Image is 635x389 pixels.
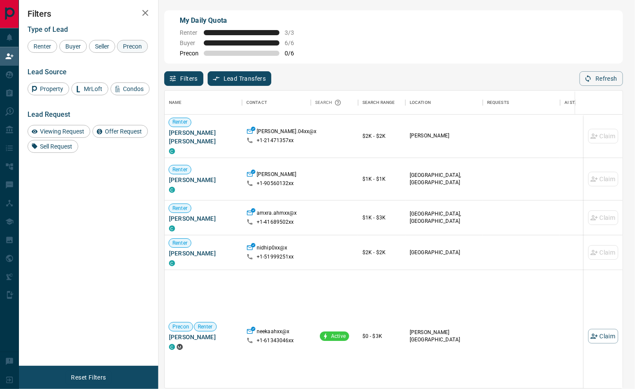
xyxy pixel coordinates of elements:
[588,329,618,343] button: Claim
[257,180,294,187] p: +1- 90560132xx
[28,125,90,138] div: Viewing Request
[208,71,272,86] button: Lead Transfers
[315,91,344,115] div: Search
[180,50,199,57] span: Precon
[257,219,294,226] p: +1- 41689502xx
[169,323,193,331] span: Precon
[28,68,67,76] span: Lead Source
[257,253,294,261] p: +1- 51999251xx
[410,329,479,343] p: [PERSON_NAME][GEOGRAPHIC_DATA]
[257,328,289,337] p: neekaahxx@x
[362,175,401,183] p: $1K - $1K
[71,82,108,95] div: MrLoft
[362,214,401,222] p: $1K - $3K
[65,370,111,385] button: Reset Filters
[362,332,401,340] p: $0 - $3K
[257,337,294,344] p: +1- 61343046xx
[28,25,68,33] span: Type of Lead
[410,172,479,186] p: [GEOGRAPHIC_DATA], [GEOGRAPHIC_DATA]
[410,132,479,140] p: [PERSON_NAME]
[194,323,216,331] span: Renter
[89,40,115,53] div: Seller
[177,344,183,350] div: mrloft.ca
[410,249,479,256] p: [GEOGRAPHIC_DATA]
[487,91,509,115] div: Requests
[169,205,191,212] span: Renter
[31,43,54,50] span: Renter
[102,128,145,135] span: Offer Request
[328,333,349,340] span: Active
[110,82,150,95] div: Condos
[358,91,405,115] div: Search Range
[257,210,297,219] p: amxra.ahmxx@x
[242,91,311,115] div: Contact
[92,43,112,50] span: Seller
[257,128,317,137] p: [PERSON_NAME].04xx@x
[169,333,238,341] span: [PERSON_NAME]
[410,210,479,225] p: [GEOGRAPHIC_DATA], [GEOGRAPHIC_DATA]
[180,40,199,46] span: Buyer
[28,140,78,153] div: Sell Request
[285,40,304,46] span: 6 / 6
[169,344,175,350] div: condos.ca
[37,85,66,92] span: Property
[257,137,294,144] p: +1- 21471357xx
[28,82,69,95] div: Property
[169,225,175,231] div: condos.ca
[405,91,483,115] div: Location
[169,176,238,184] span: [PERSON_NAME]
[257,171,297,180] p: [PERSON_NAME]
[285,50,304,57] span: 0 / 6
[180,15,304,26] p: My Daily Quota
[37,143,75,150] span: Sell Request
[483,91,560,115] div: Requests
[257,244,287,253] p: nidhip0xx@x
[28,40,57,53] div: Renter
[169,187,175,193] div: condos.ca
[37,128,87,135] span: Viewing Request
[285,29,304,36] span: 3 / 3
[410,91,431,115] div: Location
[169,166,191,173] span: Renter
[165,91,242,115] div: Name
[180,29,199,36] span: Renter
[362,249,401,256] p: $2K - $2K
[169,260,175,266] div: condos.ca
[169,119,191,126] span: Renter
[28,110,70,119] span: Lead Request
[81,85,105,92] span: MrLoft
[169,148,175,154] div: condos.ca
[169,214,238,223] span: [PERSON_NAME]
[120,85,147,92] span: Condos
[59,40,87,53] div: Buyer
[117,40,148,53] div: Precon
[362,132,401,140] p: $2K - $2K
[169,249,238,258] span: [PERSON_NAME]
[169,91,182,115] div: Name
[92,125,148,138] div: Offer Request
[62,43,84,50] span: Buyer
[246,91,267,115] div: Contact
[362,91,395,115] div: Search Range
[120,43,145,50] span: Precon
[580,71,623,86] button: Refresh
[164,71,203,86] button: Filters
[28,9,150,19] h2: Filters
[169,240,191,247] span: Renter
[169,128,238,146] span: [PERSON_NAME] [PERSON_NAME]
